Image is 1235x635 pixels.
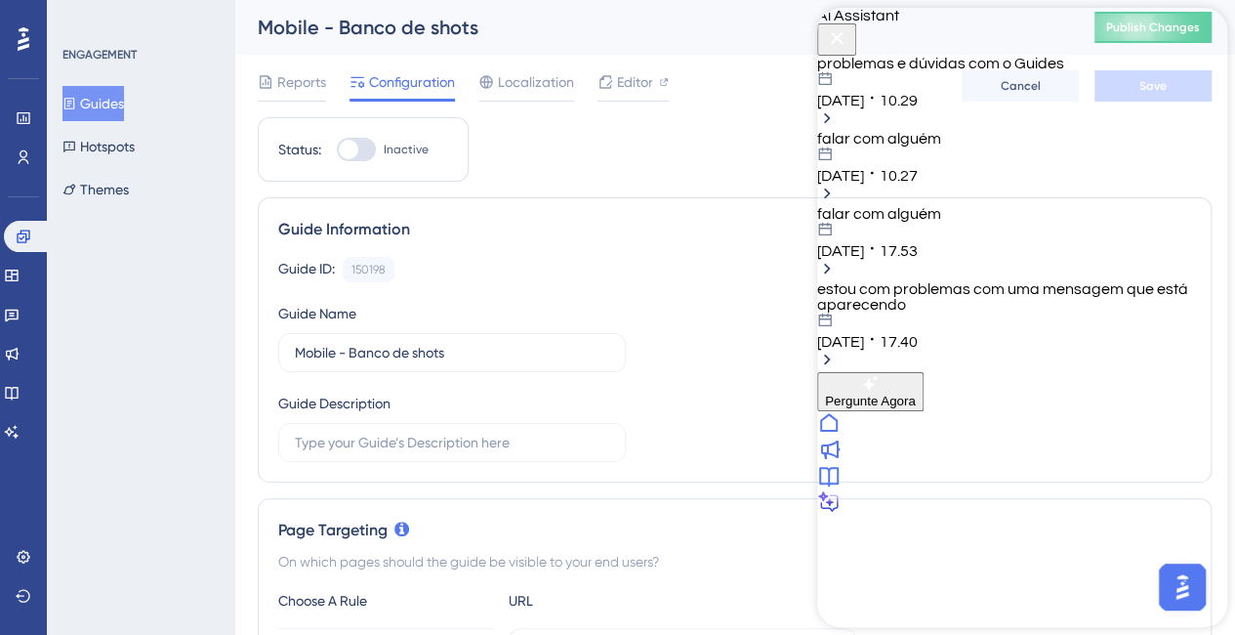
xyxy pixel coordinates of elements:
span: 10.29 [62,85,101,101]
button: Guides [62,86,124,121]
span: Reports [277,70,326,94]
div: Guide Description [278,392,391,415]
div: Choose A Rule [278,589,493,613]
span: Configuration [369,70,455,94]
span: Pergunte Agora [8,386,99,401]
div: Guide ID: [278,257,335,282]
button: Open AI Assistant Launcher [6,6,53,53]
div: Guide Information [278,218,1191,241]
span: Editor [617,70,653,94]
span: Inactive [384,142,429,157]
img: launcher-image-alternative-text [12,12,47,47]
div: Status: [278,138,321,161]
span: 17.53 [62,235,101,251]
div: On which pages should the guide be visible to your end users? [278,550,1191,573]
div: 150198 [351,262,386,277]
button: Hotspots [62,129,135,164]
input: Type your Guide’s Name here [295,342,609,363]
div: URL [509,589,723,613]
input: Type your Guide’s Description here [295,432,609,453]
span: 10.27 [62,160,101,176]
span: 17.40 [62,326,101,342]
div: Mobile - Banco de shots [258,14,1046,41]
span: Need Help? [46,5,122,28]
span: Localization [498,70,574,94]
div: Page Targeting [278,519,1191,542]
div: ENGAGEMENT [62,47,137,63]
div: Guide Name [278,302,356,325]
button: Themes [62,172,129,207]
